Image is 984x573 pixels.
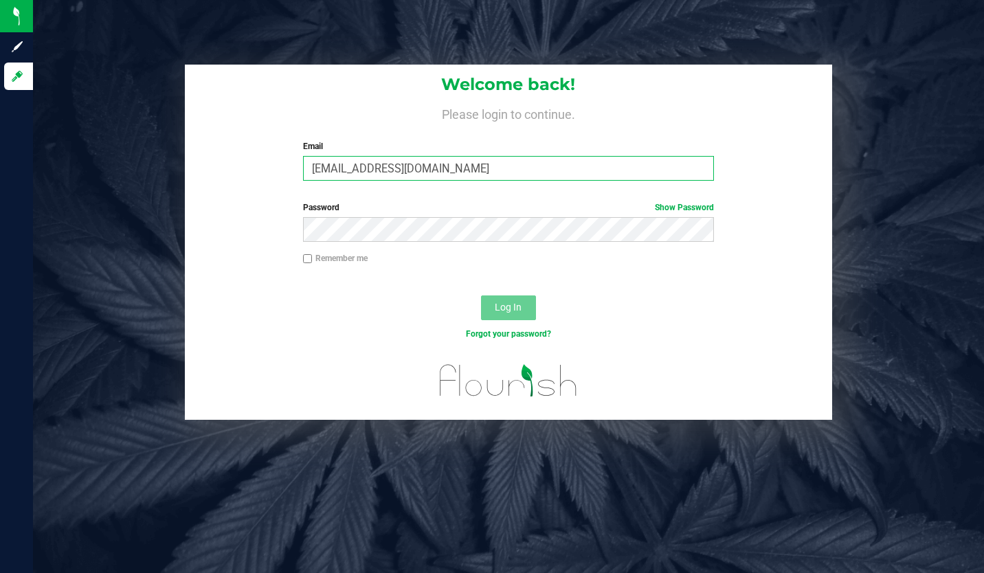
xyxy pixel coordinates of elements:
[481,295,536,320] button: Log In
[185,104,833,121] h4: Please login to continue.
[303,252,368,265] label: Remember me
[303,203,339,212] span: Password
[655,203,714,212] a: Show Password
[427,355,590,407] img: flourish_logo.svg
[185,76,833,93] h1: Welcome back!
[495,302,522,313] span: Log In
[303,140,714,153] label: Email
[303,254,313,264] input: Remember me
[10,40,24,54] inline-svg: Sign up
[466,329,551,339] a: Forgot your password?
[10,69,24,83] inline-svg: Log in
